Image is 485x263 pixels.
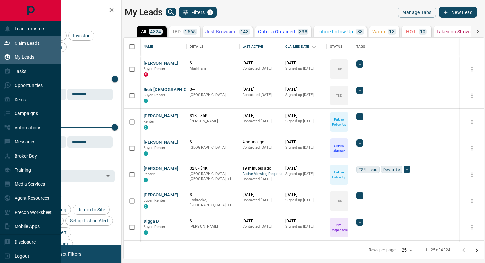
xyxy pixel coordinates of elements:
div: condos.ca [144,204,148,209]
p: TBD [172,29,181,34]
div: Claimed Date [285,38,309,56]
p: Contacted [DATE] [242,198,279,203]
div: + [356,219,363,226]
p: 4 hours ago [242,139,279,145]
span: + [359,61,361,67]
button: Filters1 [179,7,217,18]
p: [DATE] [285,60,323,66]
p: $--- [190,192,236,198]
p: 10 [420,29,426,34]
p: Not Responsive [331,222,348,232]
p: [GEOGRAPHIC_DATA] [190,92,236,98]
p: Vaughan [190,171,236,182]
p: Warm [372,29,385,34]
p: $2K - $4K [190,166,236,171]
p: 19 minutes ago [242,166,279,171]
div: + [356,139,363,147]
div: Claimed Date [282,38,327,56]
button: [PERSON_NAME] [144,192,178,198]
p: Rows per page: [369,248,396,253]
p: Contacted [DATE] [242,92,279,98]
span: Buyer, Renter [144,146,166,150]
p: [DATE] [285,139,323,145]
p: [DATE] [285,166,323,171]
p: $1K - $5K [190,113,236,119]
span: Buyer, Renter [144,198,166,203]
span: Investor [71,33,92,38]
p: Contacted [DATE] [242,66,279,71]
span: 1 [208,10,212,15]
button: [PERSON_NAME] [144,139,178,146]
div: Last Active [242,38,263,56]
div: property.ca [144,72,148,77]
p: Signed up [DATE] [285,66,323,71]
div: 25 [399,246,415,255]
div: Name [140,38,186,56]
div: Tags [356,38,365,56]
button: Sort [309,42,319,51]
button: search button [166,8,176,16]
p: $--- [190,139,236,145]
p: Criteria Obtained [258,29,295,34]
p: Taken on Showings [436,29,478,34]
p: [DATE] [242,192,279,198]
div: + [356,87,363,94]
span: Buyer, Renter [144,67,166,71]
p: 13 [389,29,395,34]
span: Renter [144,172,155,176]
span: + [359,87,361,94]
span: Renter [144,119,155,124]
button: New Lead [439,7,477,18]
div: Last Active [239,38,282,56]
div: Tags [353,38,460,56]
p: 143 [241,29,249,34]
p: 1565 [185,29,196,34]
div: Details [190,38,203,56]
p: [DATE] [285,87,323,92]
span: Buyer, Renter [144,225,166,229]
p: 88 [357,29,363,34]
p: [PERSON_NAME] [190,119,236,124]
p: TBD [336,93,342,98]
p: TBD [336,67,342,72]
button: more [467,143,477,153]
button: more [467,64,477,74]
button: Digga D [144,219,159,225]
h2: Filters [21,7,115,15]
p: HOT [406,29,416,34]
p: Future Follow Up [331,170,348,180]
div: condos.ca [144,151,148,156]
h1: My Leads [125,7,163,17]
p: Signed up [DATE] [285,198,323,203]
p: Signed up [DATE] [285,224,323,229]
button: [PERSON_NAME] [144,113,178,119]
span: + [359,219,361,225]
button: Rich [DEMOGRAPHIC_DATA] [144,87,202,93]
p: 1–25 of 4324 [425,248,450,253]
p: Contacted [DATE] [242,145,279,150]
p: [GEOGRAPHIC_DATA] [190,145,236,150]
span: Return to Site [75,207,107,212]
span: + [359,140,361,146]
div: Set up Listing Alert [65,216,113,226]
p: $--- [190,87,236,92]
span: Buyer, Renter [144,93,166,97]
p: Just Browsing [205,29,237,34]
div: condos.ca [144,125,148,130]
button: more [467,117,477,127]
button: Go to next page [470,244,483,257]
p: Signed up [DATE] [285,145,323,150]
p: 338 [299,29,307,34]
p: Richmond Hill [190,198,236,208]
p: [DATE] [242,87,279,92]
div: condos.ca [144,99,148,103]
button: more [467,196,477,206]
p: [DATE] [285,192,323,198]
button: more [467,91,477,101]
button: [PERSON_NAME] [144,60,178,67]
p: [DATE] [242,60,279,66]
p: Contacted [DATE] [242,119,279,124]
p: Contacted [DATE] [242,224,279,229]
span: Devante [383,166,400,173]
button: Manage Tabs [398,7,436,18]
